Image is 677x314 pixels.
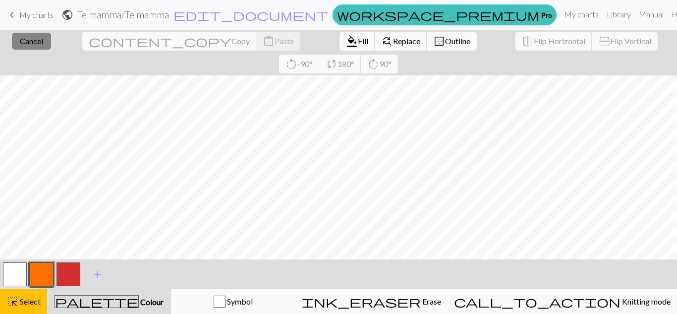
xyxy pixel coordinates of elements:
button: Cancel [12,33,51,50]
button: 90° [361,55,398,73]
button: Flip Horizontal [515,32,592,51]
h2: Te mamma / Te mamma [77,9,169,20]
span: edit_document [173,8,328,22]
span: flip [522,34,534,48]
a: My charts [6,6,54,23]
span: rotate_left [285,57,297,71]
a: Pro [333,4,557,25]
button: Erase [295,289,448,314]
span: border_outer [433,34,445,48]
button: Outline [427,32,477,51]
span: public [61,8,73,22]
span: keyboard_arrow_left [6,8,18,22]
span: Cancel [20,36,43,46]
span: Select [18,297,41,306]
button: Replace [375,32,427,51]
span: call_to_action [454,295,621,309]
span: Replace [393,36,420,46]
button: Copy [82,32,257,51]
span: 180° [338,59,354,68]
span: palette [55,295,138,309]
span: My charts [19,10,54,19]
span: find_replace [381,34,393,48]
button: Knitting mode [448,289,677,314]
span: Flip Vertical [610,36,651,46]
button: Symbol [171,289,295,314]
a: My charts [561,4,603,24]
span: rotate_right [367,57,379,71]
button: -90° [279,55,320,73]
a: Library [603,4,635,24]
span: -90° [297,59,313,68]
span: content_copy [89,34,231,48]
span: Colour [139,297,164,307]
span: Copy [231,36,250,46]
button: Flip Vertical [592,32,658,51]
span: sync [326,57,338,71]
span: format_color_fill [346,34,358,48]
button: Fill [339,32,375,51]
span: Knitting mode [621,297,671,306]
span: Outline [445,36,470,46]
span: highlight_alt [6,295,18,309]
span: Fill [358,36,368,46]
span: workspace_premium [337,8,539,22]
a: Manual [635,4,668,24]
span: Symbol [226,297,253,306]
span: add [91,267,103,281]
span: Flip Horizontal [534,36,585,46]
button: Colour [47,289,171,314]
button: 180° [319,55,361,73]
span: ink_eraser [302,295,421,309]
span: Erase [421,297,441,306]
span: 90° [379,59,392,68]
span: flip [597,35,611,47]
